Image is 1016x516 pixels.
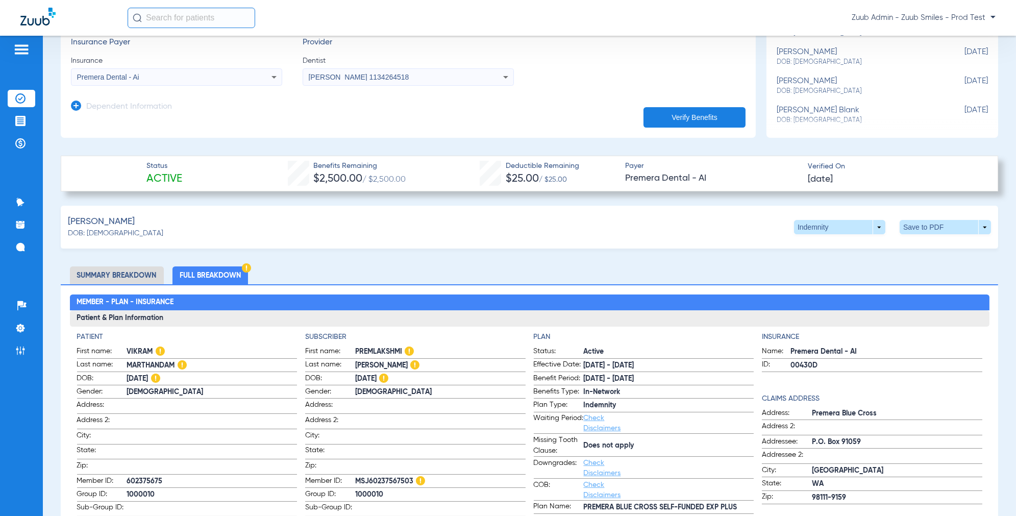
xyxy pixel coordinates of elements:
span: Address 2: [77,415,127,429]
span: PREMLAKSHMI [355,347,526,357]
span: COB: [534,480,584,500]
span: / $2,500.00 [362,176,406,184]
span: Zip: [305,460,355,474]
span: WA [812,479,982,489]
img: Hazard [379,374,388,383]
button: Verify Benefits [643,107,746,128]
span: [PERSON_NAME] [68,215,135,228]
h4: Patient [77,332,298,342]
h4: Plan [534,332,754,342]
li: Full Breakdown [172,266,248,284]
app-breakdown-title: Subscriber [305,332,526,342]
li: Summary Breakdown [70,266,164,284]
span: State: [305,445,355,459]
h4: Claims Address [762,394,982,404]
span: Premera Dental - AI [790,347,982,357]
a: Check Disclaimers [584,459,621,477]
span: Premera Dental - Ai [77,73,139,81]
span: Addressee 2: [762,450,812,463]
span: Group ID: [77,489,127,501]
span: [DATE] - [DATE] [584,374,754,384]
span: Member ID: [77,476,127,488]
h2: Member - Plan - Insurance [70,294,989,311]
span: City: [305,430,355,444]
span: Plan Name: [534,501,584,513]
span: 98111-9159 [812,493,982,503]
span: First name: [305,346,355,358]
span: MSJ60237567503 [355,476,526,487]
span: Active [584,347,754,357]
img: Hazard [156,347,165,356]
span: Gender: [305,386,355,399]
span: [DEMOGRAPHIC_DATA] [355,387,526,398]
span: Address: [77,400,127,413]
span: Zip: [762,492,812,504]
span: DOB: [DEMOGRAPHIC_DATA] [777,116,937,125]
span: Benefits Remaining [313,161,406,171]
span: $25.00 [506,174,539,184]
span: Address: [305,400,355,413]
h3: Insurance Payer [71,38,282,48]
span: Last name: [305,359,355,372]
span: Insurance [71,56,282,66]
h3: Dependent Information [86,102,172,112]
span: Benefits Type: [534,386,584,399]
span: $2,500.00 [313,174,362,184]
span: Last name: [77,359,127,372]
span: [DATE] - [DATE] [584,360,754,371]
span: Deductible Remaining [506,161,579,171]
span: [PERSON_NAME] [355,360,526,371]
img: Hazard [410,360,419,370]
span: Address 2: [762,421,812,435]
span: Status [146,161,182,171]
span: Zip: [77,460,127,474]
span: State: [77,445,127,459]
h3: Provider [303,38,514,48]
img: Hazard [151,374,160,383]
span: City: [77,430,127,444]
button: Save to PDF [900,220,991,234]
span: First name: [77,346,127,358]
span: Indemnity [584,400,754,411]
span: DOB: [77,373,127,385]
h4: Insurance [762,332,982,342]
span: [DATE] [355,374,526,384]
span: PREMERA BLUE CROSS SELF-FUNDED EXP PLUS [584,502,754,513]
span: Premera Blue Cross [812,408,982,419]
span: DOB: [DEMOGRAPHIC_DATA] [777,58,937,67]
span: 602375675 [127,476,298,487]
span: ID: [762,359,790,372]
span: Verified On [808,161,981,172]
a: Check Disclaimers [584,481,621,499]
span: Address: [762,408,812,420]
img: Hazard [178,360,187,370]
span: VIKRAM [127,347,298,357]
img: Search Icon [133,13,142,22]
span: Waiting Period: [534,413,584,433]
span: Status: [534,346,584,358]
span: Dentist [303,56,514,66]
a: Check Disclaimers [584,414,621,432]
span: 1000010 [355,489,526,500]
span: Premera Dental - AI [625,172,799,185]
span: Plan Type: [534,400,584,412]
span: Downgrades: [534,458,584,478]
button: Indemnity [794,220,885,234]
span: [GEOGRAPHIC_DATA] [812,465,982,476]
span: DOB: [305,373,355,385]
span: Sub-Group ID: [77,502,127,516]
span: DOB: [DEMOGRAPHIC_DATA] [777,87,937,96]
img: Zuub Logo [20,8,56,26]
span: MARTHANDAM [127,360,298,371]
span: City: [762,465,812,477]
span: [DATE] [937,47,988,66]
span: Payer [625,161,799,171]
span: [DATE] [937,106,988,125]
h3: Patient & Plan Information [70,310,989,327]
input: Search for patients [128,8,255,28]
span: Name: [762,346,790,358]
